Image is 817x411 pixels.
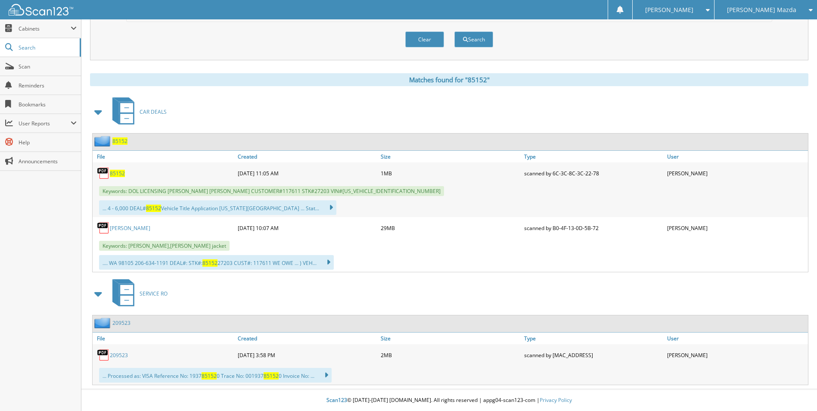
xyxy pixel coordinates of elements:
[97,167,110,180] img: PDF.png
[379,333,522,344] a: Size
[522,165,665,182] div: scanned by 6C-3C-8C-3C-22-78
[146,205,161,212] span: 85152
[99,200,336,215] div: ... 4 - 6,000 DEAL# Vehicle Title Application [US_STATE][GEOGRAPHIC_DATA] ... Stat...
[99,186,444,196] span: Keywords: DOL LICENSING [PERSON_NAME] [PERSON_NAME] CUSTOMER#117611 STK#27203 VIN#[US_VEHICLE_IDE...
[99,241,230,251] span: Keywords: [PERSON_NAME],[PERSON_NAME] jacket
[9,4,73,16] img: scan123-logo-white.svg
[645,7,693,12] span: [PERSON_NAME]
[727,7,796,12] span: [PERSON_NAME] Mazda
[19,101,77,108] span: Bookmarks
[522,219,665,237] div: scanned by B0-4F-13-0D-5B-72
[665,219,808,237] div: [PERSON_NAME]
[19,139,77,146] span: Help
[140,290,168,297] span: SERVICE RO
[236,346,379,364] div: [DATE] 3:58 PM
[236,333,379,344] a: Created
[99,368,332,383] div: ... Processed as: VISA Reference No: 1937 0 Trace No: 001937 0 Invoice No: ...
[90,73,808,86] div: Matches found for "85152"
[97,349,110,361] img: PDF.png
[454,31,493,47] button: Search
[236,165,379,182] div: [DATE] 11:05 AM
[107,95,167,129] a: CAR DEALS
[140,108,167,115] span: CAR DEALS
[94,136,112,146] img: folder2.png
[326,396,347,404] span: Scan123
[202,372,217,380] span: 85152
[379,219,522,237] div: 29MB
[236,151,379,162] a: Created
[665,151,808,162] a: User
[81,390,817,411] div: © [DATE]-[DATE] [DOMAIN_NAME]. All rights reserved | appg04-scan123-com |
[379,151,522,162] a: Size
[665,333,808,344] a: User
[264,372,279,380] span: 85152
[97,221,110,234] img: PDF.png
[110,224,150,232] a: [PERSON_NAME]
[379,346,522,364] div: 2MB
[522,346,665,364] div: scanned by [MAC_ADDRESS]
[19,82,77,89] span: Reminders
[110,170,125,177] a: 85152
[19,120,71,127] span: User Reports
[19,25,71,32] span: Cabinets
[665,165,808,182] div: [PERSON_NAME]
[522,333,665,344] a: Type
[379,165,522,182] div: 1MB
[202,259,217,267] span: 85152
[93,151,236,162] a: File
[774,370,817,411] iframe: Chat Widget
[19,158,77,165] span: Announcements
[236,219,379,237] div: [DATE] 10:07 AM
[107,277,168,311] a: SERVICE RO
[112,319,130,327] a: 209523
[112,137,127,145] a: 85152
[665,346,808,364] div: [PERSON_NAME]
[93,333,236,344] a: File
[94,318,112,328] img: folder2.png
[19,44,75,51] span: Search
[540,396,572,404] a: Privacy Policy
[405,31,444,47] button: Clear
[19,63,77,70] span: Scan
[522,151,665,162] a: Type
[99,255,334,270] div: .... WA 98105 206-634-1191 DEAL#: STK#: 27203 CUST#: 117611 WE OWE ... ) VEH...
[110,352,128,359] a: 209523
